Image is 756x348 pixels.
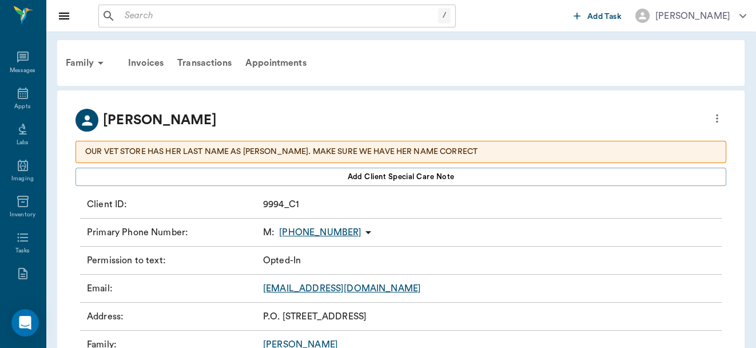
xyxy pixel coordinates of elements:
div: Messages [10,66,36,75]
p: Primary Phone Number : [87,226,258,239]
div: Tasks [15,247,30,255]
input: Search [120,8,438,24]
div: Imaging [11,175,34,183]
p: Address : [87,310,258,323]
p: Client ID : [87,197,258,211]
button: Close drawer [53,5,75,27]
button: more [708,109,726,128]
div: Open Intercom Messenger [11,309,39,337]
p: P.O. [STREET_ADDRESS] [263,310,367,323]
button: [PERSON_NAME] [626,5,755,26]
a: Appointments [238,49,313,77]
div: / [438,8,451,23]
p: Opted-In [263,254,301,267]
p: Email : [87,282,258,295]
p: [PERSON_NAME] [103,110,217,130]
div: Inventory [10,211,35,219]
a: Transactions [170,49,238,77]
a: Invoices [121,49,170,77]
span: Add client Special Care Note [348,171,455,183]
a: [EMAIL_ADDRESS][DOMAIN_NAME] [263,284,421,293]
button: Add client Special Care Note [75,168,726,186]
button: Add Task [569,5,626,26]
div: Appts [14,102,30,111]
p: OUR VET STORE HAS HER LAST NAME AS [PERSON_NAME]. MAKE SURE WE HAVE HER NAME CORRECT [85,146,717,158]
span: M : [263,226,274,239]
p: 9994_C1 [263,197,299,211]
div: [PERSON_NAME] [655,9,730,23]
div: Family [59,49,114,77]
div: Labs [17,139,29,147]
p: [PHONE_NUMBER] [279,226,361,239]
p: Permission to text : [87,254,258,267]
